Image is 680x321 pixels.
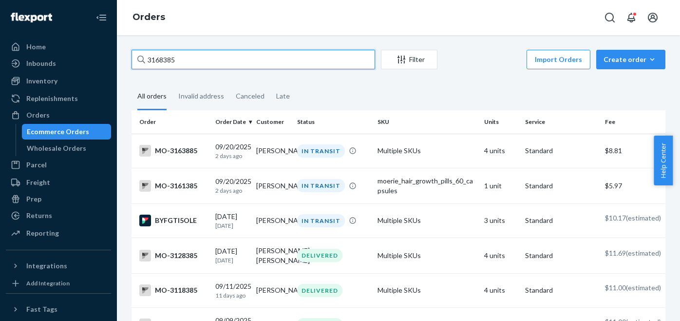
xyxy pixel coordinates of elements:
a: Inventory [6,73,111,89]
td: $5.97 [601,168,665,203]
th: Order Date [211,110,252,134]
div: Ecommerce Orders [27,127,89,137]
p: Standard [525,146,597,156]
button: Create order [596,50,665,69]
p: [DATE] [215,221,248,230]
p: $11.69 [605,248,658,258]
td: Multiple SKUs [374,273,480,307]
div: Inventory [26,76,57,86]
ol: breadcrumbs [125,3,173,32]
td: Multiple SKUs [374,238,480,273]
td: 4 units [480,238,521,273]
div: [DATE] [215,212,248,230]
a: Add Integration [6,278,111,289]
div: MO-3128385 [139,250,208,261]
div: Invalid address [178,83,224,109]
div: 09/20/2025 [215,142,248,160]
a: Returns [6,208,111,223]
p: $10.17 [605,213,658,223]
p: Standard [525,251,597,261]
td: Multiple SKUs [374,203,480,238]
button: Open account menu [643,8,662,27]
div: Late [276,83,290,109]
span: (estimated) [626,283,661,292]
a: Home [6,39,111,55]
td: 4 units [480,273,521,307]
div: 09/11/2025 [215,281,248,300]
p: Standard [525,285,597,295]
td: 3 units [480,203,521,238]
button: Filter [381,50,437,69]
p: Standard [525,216,597,225]
div: IN TRANSIT [297,214,345,227]
td: Multiple SKUs [374,134,480,168]
div: [DATE] [215,246,248,264]
div: Wholesale Orders [27,143,86,153]
td: [PERSON_NAME] [252,203,293,238]
a: Orders [132,12,165,22]
span: (estimated) [626,214,661,222]
td: $8.81 [601,134,665,168]
div: Returns [26,211,52,221]
div: Filter [381,55,437,64]
button: Close Navigation [92,8,111,27]
div: IN TRANSIT [297,179,345,192]
div: DELIVERED [297,284,342,297]
p: [DATE] [215,256,248,264]
div: Create order [604,55,658,64]
th: SKU [374,110,480,134]
div: Canceled [236,83,264,109]
td: [PERSON_NAME] [PERSON_NAME] [252,238,293,273]
div: Orders [26,110,50,120]
button: Open Search Box [600,8,620,27]
div: MO-3161385 [139,180,208,192]
span: (estimated) [626,249,661,257]
input: Search orders [132,50,375,69]
div: Freight [26,178,50,187]
div: Parcel [26,160,47,170]
div: Fast Tags [26,304,57,314]
div: Customer [256,118,289,126]
a: Replenishments [6,91,111,106]
th: Units [480,110,521,134]
div: moerie_hair_growth_pills_60_capsules [378,176,476,196]
div: MO-3118385 [139,284,208,296]
a: Ecommerce Orders [22,124,112,140]
a: Parcel [6,157,111,173]
div: IN TRANSIT [297,144,345,158]
img: Flexport logo [11,13,52,22]
th: Status [293,110,373,134]
p: Standard [525,181,597,191]
td: 1 unit [480,168,521,203]
button: Fast Tags [6,301,111,317]
th: Service [521,110,601,134]
div: Integrations [26,261,67,271]
div: All orders [137,83,167,110]
button: Help Center [654,136,673,185]
th: Order [132,110,211,134]
div: Inbounds [26,59,56,68]
a: Freight [6,175,111,190]
p: 11 days ago [215,291,248,300]
button: Integrations [6,258,111,274]
div: MO-3163885 [139,145,208,157]
div: Add Integration [26,279,70,287]
div: Reporting [26,228,59,238]
p: 2 days ago [215,186,248,195]
td: [PERSON_NAME] [252,168,293,203]
a: Inbounds [6,56,111,71]
a: Wholesale Orders [22,140,112,156]
a: Prep [6,191,111,207]
div: BYFGTI5OLE [139,215,208,226]
td: [PERSON_NAME] [252,134,293,168]
div: Home [26,42,46,52]
div: 09/20/2025 [215,177,248,195]
a: Orders [6,107,111,123]
div: Replenishments [26,94,78,103]
a: Reporting [6,225,111,241]
p: $11.00 [605,283,658,293]
p: 2 days ago [215,152,248,160]
td: 4 units [480,134,521,168]
th: Fee [601,110,665,134]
